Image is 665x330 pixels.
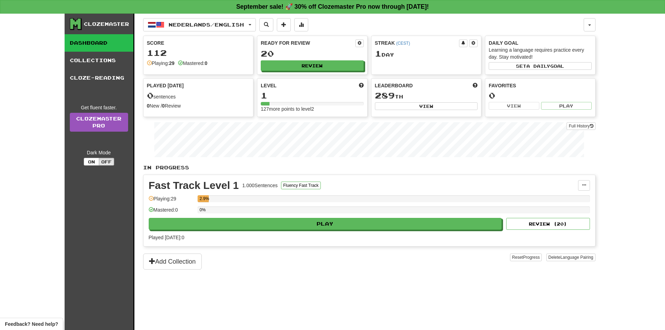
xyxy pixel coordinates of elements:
button: On [84,158,99,166]
div: Favorites [489,82,592,89]
div: 2.9% [200,195,209,202]
span: 0 [147,90,154,100]
span: This week in points, UTC [473,82,478,89]
div: 20 [261,49,364,58]
a: Dashboard [65,34,133,52]
span: 1 [375,49,382,58]
strong: September sale! 🚀 30% off Clozemaster Pro now through [DATE]! [236,3,429,10]
button: Full History [567,122,595,130]
button: Play [541,102,592,110]
div: 0 [489,91,592,100]
div: Streak [375,39,459,46]
span: Played [DATE] [147,82,184,89]
span: 289 [375,90,395,100]
div: 1.000 Sentences [242,182,278,189]
a: (CEST) [396,41,410,46]
button: Add sentence to collection [277,18,291,31]
div: Learning a language requires practice every day. Stay motivated! [489,46,592,60]
div: Score [147,39,250,46]
button: ResetProgress [510,254,542,261]
div: 1 [261,91,364,100]
strong: 0 [162,103,165,109]
div: Get fluent faster. [70,104,128,111]
a: Cloze-Reading [65,69,133,87]
div: sentences [147,91,250,100]
strong: 0 [147,103,150,109]
button: Search sentences [259,18,273,31]
div: 112 [147,49,250,57]
a: Collections [65,52,133,69]
div: Playing: 29 [149,195,194,207]
button: Play [149,218,502,230]
button: View [375,102,478,110]
span: Level [261,82,276,89]
strong: 0 [205,60,207,66]
div: Dark Mode [70,149,128,156]
button: Add Collection [143,254,202,270]
button: Fluency Fast Track [281,182,320,189]
div: 127 more points to level 2 [261,105,364,112]
div: Mastered: 0 [149,206,194,218]
button: Seta dailygoal [489,62,592,70]
span: Score more points to level up [359,82,364,89]
span: Played [DATE]: 0 [149,235,184,240]
button: DeleteLanguage Pairing [546,254,596,261]
a: ClozemasterPro [70,113,128,132]
button: Nederlands/English [143,18,256,31]
div: Ready for Review [261,39,355,46]
span: Nederlands / English [169,22,244,28]
button: View [489,102,539,110]
div: Clozemaster [84,21,129,28]
strong: 29 [169,60,175,66]
div: Day [375,49,478,58]
span: Language Pairing [560,255,593,260]
div: New / Review [147,102,250,109]
button: More stats [294,18,308,31]
button: Review (20) [506,218,590,230]
button: Off [99,158,114,166]
div: Fast Track Level 1 [149,180,239,191]
span: Progress [523,255,540,260]
span: Open feedback widget [5,321,58,328]
span: Leaderboard [375,82,413,89]
span: a daily [526,64,550,68]
button: Review [261,60,364,71]
div: Playing: [147,60,175,67]
div: Mastered: [178,60,207,67]
p: In Progress [143,164,596,171]
div: Daily Goal [489,39,592,46]
div: th [375,91,478,100]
